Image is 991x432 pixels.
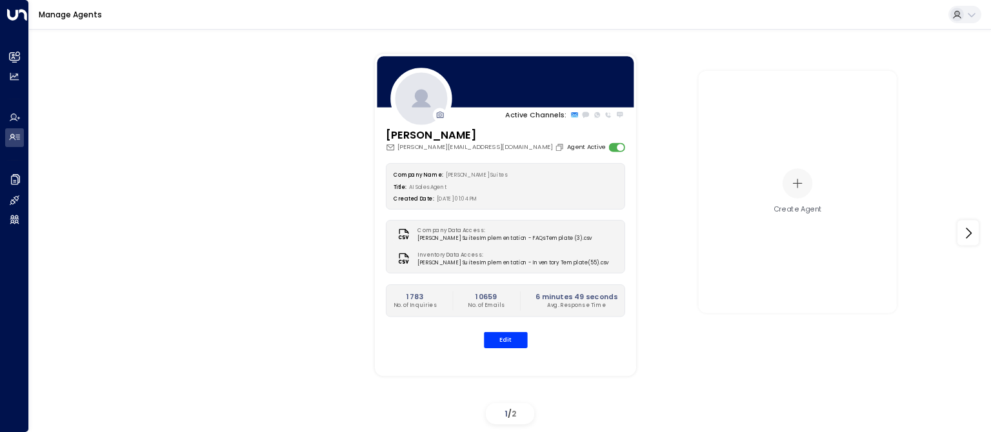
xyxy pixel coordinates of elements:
span: [PERSON_NAME] Suites Implementation - Inventory Template(55).csv [417,259,608,266]
label: Created Date: [393,195,434,202]
span: [PERSON_NAME] Suites [445,171,506,178]
h2: 10659 [468,291,505,301]
p: No. of Inquiries [393,301,437,309]
button: Edit [483,332,527,348]
span: 2 [512,408,516,419]
h2: 1783 [393,291,437,301]
button: Copy [555,142,566,152]
label: Company Name: [393,171,443,178]
h3: [PERSON_NAME] [385,127,566,142]
label: Company Data Access: [417,226,587,234]
div: Create Agent [774,204,822,215]
span: 1 [505,408,508,419]
span: AI Sales Agent [409,183,447,190]
div: [PERSON_NAME][EMAIL_ADDRESS][DOMAIN_NAME] [385,142,566,152]
div: / [486,403,534,424]
label: Inventory Data Access: [417,251,604,259]
p: Avg. Response Time [536,301,617,309]
a: Manage Agents [39,9,102,20]
span: [DATE] 01:04 PM [436,195,477,202]
label: Title: [393,183,406,190]
label: Agent Active [567,142,605,152]
h2: 6 minutes 49 seconds [536,291,617,301]
p: Active Channels: [505,110,566,120]
span: [PERSON_NAME] Suites Implementation - FAQs Template (3).csv [417,235,592,242]
p: No. of Emails [468,301,505,309]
